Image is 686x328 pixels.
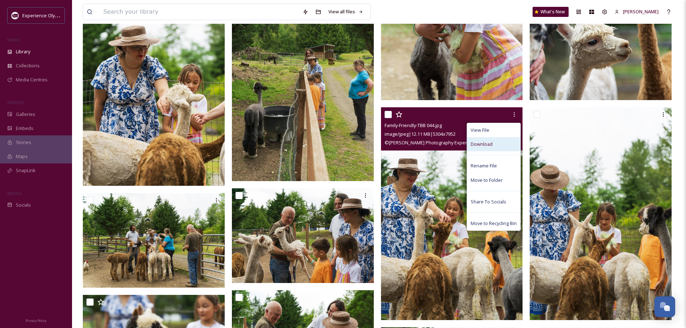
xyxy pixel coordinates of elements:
[16,62,40,69] span: Collections
[16,202,31,208] span: Socials
[471,162,497,169] span: Rename File
[471,127,489,134] span: View File
[26,318,46,323] span: Privacy Policy
[385,122,442,129] span: Family-Friendly-TBB 044.jpg
[83,193,225,288] img: Family-Friendly-TBB 037.jpg
[471,198,506,205] span: Share To Socials
[16,139,31,146] span: Stories
[16,48,30,55] span: Library
[471,177,503,184] span: Move to Folder
[16,125,33,132] span: Embeds
[325,5,367,19] a: View all files
[26,316,46,324] a: Privacy Policy
[22,12,65,19] span: Experience Olympia
[530,107,672,320] img: Family-Friendly-TBB 043.jpg
[385,131,456,137] span: image/jpeg | 12.11 MB | 5304 x 7952
[381,107,523,320] img: Family-Friendly-TBB 044.jpg
[471,220,517,227] span: Move to Recycling Bin
[12,12,19,19] img: download.jpeg
[16,111,35,118] span: Galleries
[623,8,659,15] span: [PERSON_NAME]
[533,7,569,17] a: What's New
[16,153,28,160] span: Maps
[385,139,519,146] span: © [PERSON_NAME] Photography Experience Olympia & Beyond
[7,190,22,196] span: SOCIALS
[471,141,493,148] span: Download
[530,5,672,100] img: Family-Friendly-TBB 047.jpg
[611,5,662,19] a: [PERSON_NAME]
[16,76,48,83] span: Media Centres
[7,37,20,42] span: MEDIA
[232,188,374,283] img: Family-Friendly-TBB 065.jpg
[654,296,675,317] button: Open Chat
[7,100,24,105] span: WIDGETS
[16,167,36,174] span: SnapLink
[100,4,299,20] input: Search your library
